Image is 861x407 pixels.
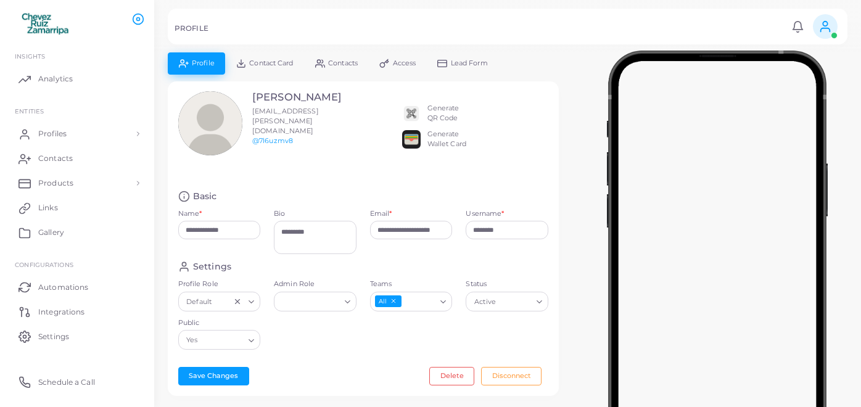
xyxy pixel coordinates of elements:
h5: PROFILE [175,24,208,33]
a: Gallery [9,220,145,245]
div: Search for option [274,292,356,311]
h4: Settings [193,261,231,273]
input: Search for option [279,295,340,308]
button: Deselect All [389,297,398,305]
span: ENTITIES [15,107,44,115]
a: Profiles [9,121,145,146]
a: Contacts [9,146,145,171]
label: Teams [370,279,453,289]
img: logo [11,12,80,35]
div: Generate QR Code [427,104,459,123]
span: Automations [38,282,88,293]
a: Automations [9,274,145,299]
a: Integrations [9,299,145,324]
a: Schedule a Call [9,369,145,394]
span: INSIGHTS [15,52,45,60]
h4: Basic [193,191,217,202]
img: apple-wallet.png [402,130,421,149]
img: qr2.png [402,104,421,123]
span: Contact Card [249,60,293,67]
span: Lead Form [451,60,488,67]
span: Access [393,60,416,67]
input: Search for option [499,295,532,308]
a: Settings [9,324,145,348]
a: Links [9,195,145,220]
span: [EMAIL_ADDRESS][PERSON_NAME][DOMAIN_NAME] [252,107,319,135]
span: Contacts [328,60,358,67]
button: Save Changes [178,367,249,385]
a: Products [9,171,145,195]
label: Admin Role [274,279,356,289]
span: Integrations [38,306,84,318]
div: Generate Wallet Card [427,129,466,149]
span: Active [472,295,497,308]
button: Disconnect [481,367,542,385]
input: Search for option [403,295,435,308]
div: Search for option [178,330,261,350]
label: Status [466,279,548,289]
label: Name [178,209,202,219]
label: Username [466,209,504,219]
span: Products [38,178,73,189]
span: Contacts [38,153,73,164]
div: Search for option [466,292,548,311]
input: Search for option [215,295,230,308]
a: @7l6uzmv8 [252,136,293,145]
span: Configurations [15,261,73,268]
span: Default [185,295,213,308]
span: Profiles [38,128,67,139]
span: Profile [192,60,215,67]
input: Search for option [200,334,244,347]
span: Links [38,202,58,213]
label: Profile Role [178,279,261,289]
button: Delete [429,367,474,385]
label: Bio [274,209,356,219]
div: Search for option [178,292,261,311]
a: Analytics [9,67,145,91]
h3: [PERSON_NAME] [252,91,342,104]
div: Search for option [370,292,453,311]
span: Gallery [38,227,64,238]
span: Yes [185,334,200,347]
span: Settings [38,331,69,342]
span: Analytics [38,73,73,84]
label: Email [370,209,392,219]
span: All [375,295,402,307]
button: Clear Selected [233,297,242,306]
label: Public [178,318,261,328]
span: Schedule a Call [38,377,95,388]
